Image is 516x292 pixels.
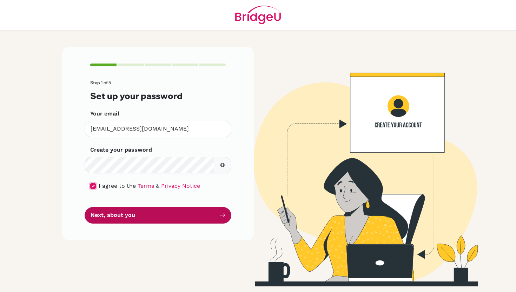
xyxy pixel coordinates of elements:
span: I agree to the [99,182,136,189]
a: Privacy Notice [161,182,200,189]
h3: Set up your password [90,91,226,101]
a: Terms [138,182,154,189]
span: Step 1 of 5 [90,80,111,85]
input: Insert your email* [85,121,231,137]
label: Create your password [90,146,152,154]
label: Your email [90,109,119,118]
span: & [156,182,159,189]
button: Next, about you [85,207,231,224]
